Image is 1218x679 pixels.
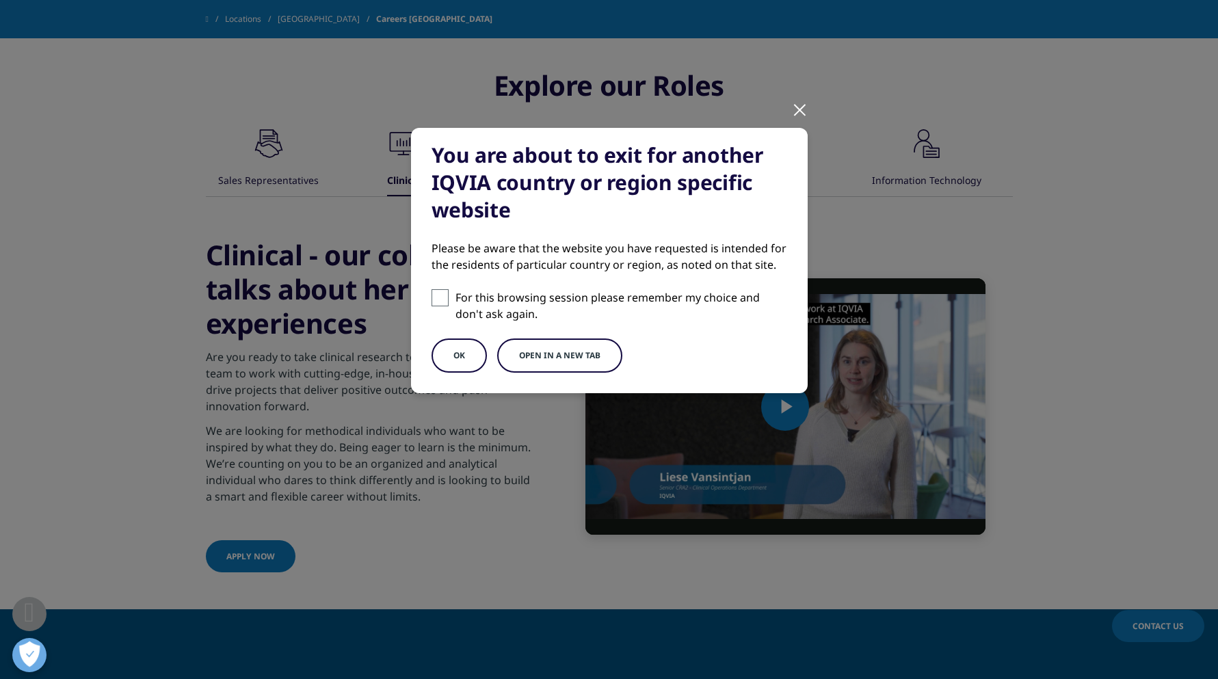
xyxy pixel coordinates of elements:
[432,240,787,273] div: Please be aware that the website you have requested is intended for the residents of particular c...
[432,338,487,373] button: OK
[455,289,787,322] p: For this browsing session please remember my choice and don't ask again.
[497,338,622,373] button: Open in a new tab
[12,638,47,672] button: Ouvrir le centre de préférences
[432,142,787,224] div: You are about to exit for another IQVIA country or region specific website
